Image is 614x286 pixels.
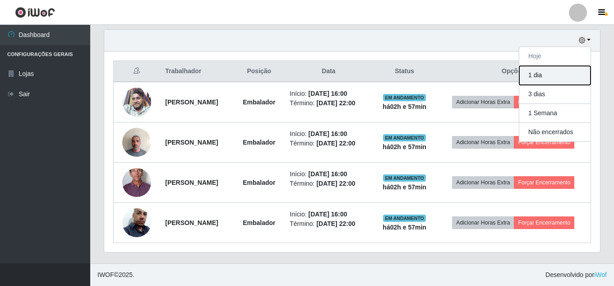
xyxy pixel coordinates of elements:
th: Opções [436,61,591,82]
button: Adicionar Horas Extra [452,216,514,229]
img: 1712337969187.jpeg [122,153,151,212]
button: Forçar Encerramento [514,216,574,229]
img: 1707417653840.jpeg [122,123,151,161]
li: Início: [290,129,367,139]
button: Forçar Encerramento [514,176,574,189]
li: Término: [290,179,367,188]
time: [DATE] 16:00 [309,170,347,178]
time: [DATE] 22:00 [316,220,355,227]
li: Término: [290,98,367,108]
img: 1740359747198.jpeg [122,197,151,248]
button: Adicionar Horas Extra [452,136,514,149]
strong: Embalador [243,179,275,186]
strong: há 02 h e 57 min [383,224,426,231]
span: IWOF [97,271,114,278]
th: Status [373,61,436,82]
strong: Embalador [243,219,275,226]
span: Desenvolvido por [545,270,607,280]
button: 1 Semana [519,104,591,123]
span: EM ANDAMENTO [383,174,426,182]
li: Início: [290,89,367,98]
button: Não encerrados [519,123,591,141]
th: Trabalhador [160,61,234,82]
button: 1 dia [519,66,591,85]
strong: há 02 h e 57 min [383,183,426,191]
li: Início: [290,169,367,179]
strong: Embalador [243,98,275,106]
button: Forçar Encerramento [514,136,574,149]
button: Adicionar Horas Extra [452,176,514,189]
th: Posição [234,61,284,82]
time: [DATE] 22:00 [316,140,355,147]
button: Adicionar Horas Extra [452,96,514,108]
span: EM ANDAMENTO [383,94,426,101]
button: Forçar Encerramento [514,96,574,108]
li: Término: [290,219,367,229]
strong: [PERSON_NAME] [165,179,218,186]
strong: [PERSON_NAME] [165,219,218,226]
time: [DATE] 16:00 [309,90,347,97]
time: [DATE] 16:00 [309,130,347,137]
time: [DATE] 16:00 [309,211,347,218]
strong: há 02 h e 57 min [383,103,426,110]
strong: [PERSON_NAME] [165,98,218,106]
time: [DATE] 22:00 [316,180,355,187]
button: Hoje [519,47,591,66]
span: EM ANDAMENTO [383,134,426,141]
img: 1646132801088.jpeg [122,88,151,117]
button: 3 dias [519,85,591,104]
strong: [PERSON_NAME] [165,139,218,146]
strong: Embalador [243,139,275,146]
span: © 2025 . [97,270,134,280]
a: iWof [594,271,607,278]
time: [DATE] 22:00 [316,99,355,107]
img: CoreUI Logo [15,7,55,18]
li: Término: [290,139,367,148]
th: Data [284,61,373,82]
li: Início: [290,210,367,219]
strong: há 02 h e 57 min [383,143,426,150]
span: EM ANDAMENTO [383,215,426,222]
